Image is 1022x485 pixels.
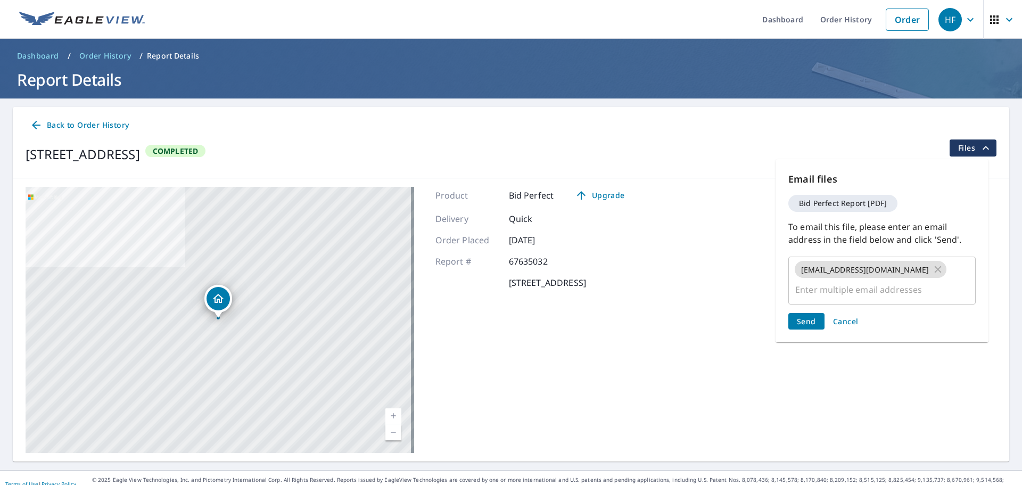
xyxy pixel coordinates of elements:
[30,119,129,132] span: Back to Order History
[509,255,573,268] p: 67635032
[573,189,627,202] span: Upgrade
[385,424,401,440] a: Current Level 17, Zoom Out
[788,313,825,330] button: Send
[75,47,135,64] a: Order History
[13,47,1009,64] nav: breadcrumb
[795,261,946,278] div: [EMAIL_ADDRESS][DOMAIN_NAME]
[435,189,499,202] p: Product
[829,313,863,330] button: Cancel
[509,234,573,246] p: [DATE]
[26,145,140,164] div: [STREET_ADDRESS]
[509,212,573,225] p: Quick
[13,69,1009,91] h1: Report Details
[793,280,955,300] input: Enter multiple email addresses
[435,212,499,225] p: Delivery
[26,116,133,135] a: Back to Order History
[204,285,232,318] div: Dropped pin, building 1, Residential property, 767 Yemassee Loop The Villages, FL 32162
[68,50,71,62] li: /
[566,187,633,204] a: Upgrade
[147,51,199,61] p: Report Details
[435,234,499,246] p: Order Placed
[958,142,992,154] span: Files
[17,51,59,61] span: Dashboard
[435,255,499,268] p: Report #
[788,172,976,186] p: Email files
[797,316,816,326] span: Send
[19,12,145,28] img: EV Logo
[833,316,859,326] span: Cancel
[509,276,586,289] p: [STREET_ADDRESS]
[795,265,935,275] span: [EMAIL_ADDRESS][DOMAIN_NAME]
[139,50,143,62] li: /
[949,139,996,157] button: filesDropdownBtn-67635032
[79,51,131,61] span: Order History
[13,47,63,64] a: Dashboard
[793,200,893,207] span: Bid Perfect Report [PDF]
[385,408,401,424] a: Current Level 17, Zoom In
[886,9,929,31] a: Order
[938,8,962,31] div: HF
[146,146,205,156] span: Completed
[788,220,976,246] p: To email this file, please enter an email address in the field below and click 'Send'.
[509,189,554,202] p: Bid Perfect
